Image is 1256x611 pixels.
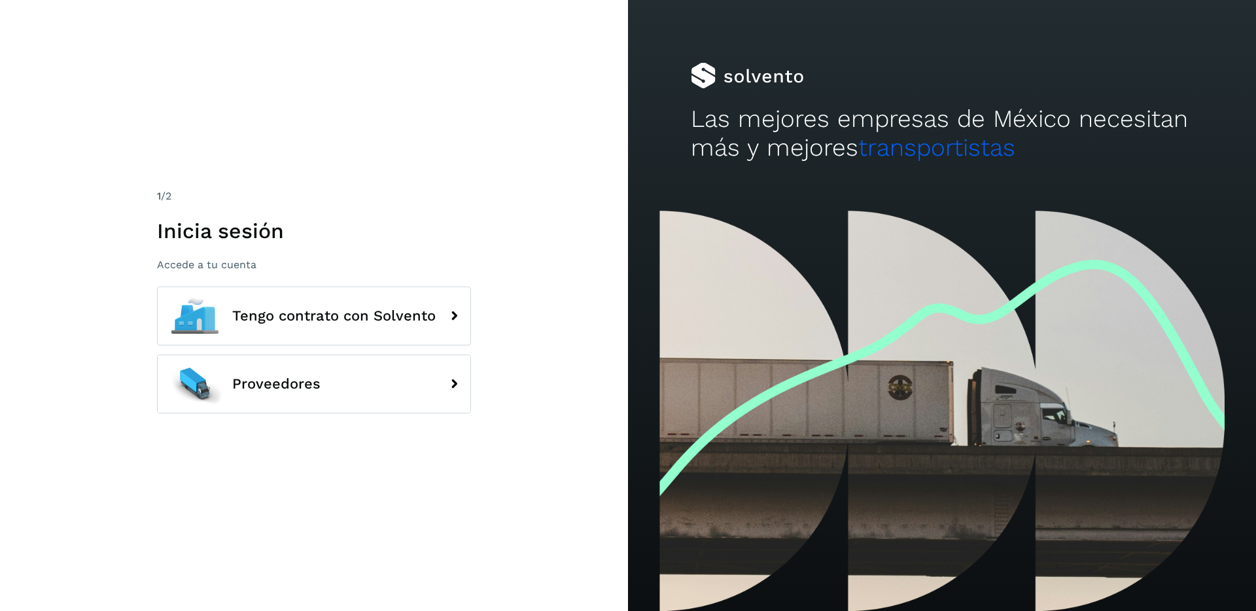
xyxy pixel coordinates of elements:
[157,258,471,271] p: Accede a tu cuenta
[157,190,161,202] span: 1
[232,308,436,324] span: Tengo contrato con Solvento
[858,133,1015,162] span: transportistas
[232,376,321,392] span: Proveedores
[157,188,471,204] div: /2
[691,105,1193,163] h2: Las mejores empresas de México necesitan más y mejores
[157,355,471,413] button: Proveedores
[157,218,471,243] h1: Inicia sesión
[157,287,471,345] button: Tengo contrato con Solvento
